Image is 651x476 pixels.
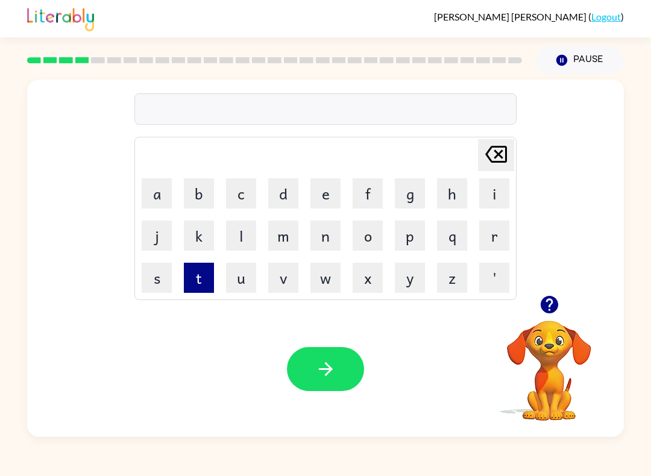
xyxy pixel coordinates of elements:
button: b [184,178,214,208]
button: y [395,263,425,293]
button: z [437,263,467,293]
img: Literably [27,5,94,31]
button: j [142,221,172,251]
button: t [184,263,214,293]
a: Logout [591,11,621,22]
button: Pause [536,46,624,74]
button: ' [479,263,509,293]
button: a [142,178,172,208]
button: u [226,263,256,293]
button: h [437,178,467,208]
button: w [310,263,341,293]
button: x [353,263,383,293]
button: c [226,178,256,208]
button: q [437,221,467,251]
button: n [310,221,341,251]
span: [PERSON_NAME] [PERSON_NAME] [434,11,588,22]
button: d [268,178,298,208]
div: ( ) [434,11,624,22]
button: r [479,221,509,251]
button: s [142,263,172,293]
button: l [226,221,256,251]
button: v [268,263,298,293]
button: g [395,178,425,208]
button: k [184,221,214,251]
button: i [479,178,509,208]
button: o [353,221,383,251]
video: Your browser must support playing .mp4 files to use Literably. Please try using another browser. [489,302,609,422]
button: e [310,178,341,208]
button: f [353,178,383,208]
button: m [268,221,298,251]
button: p [395,221,425,251]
